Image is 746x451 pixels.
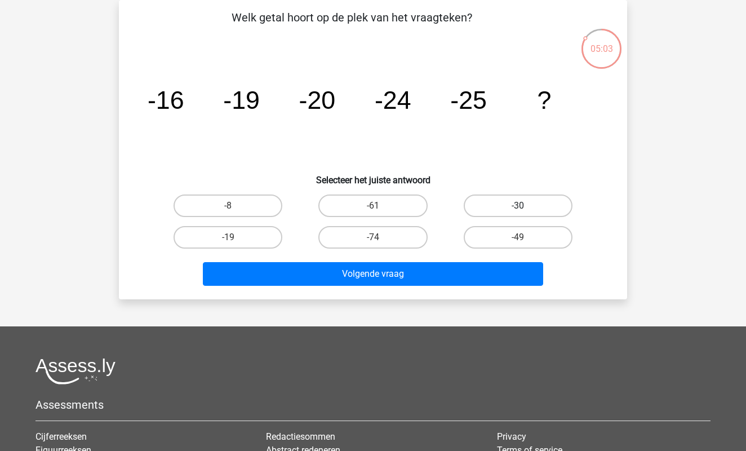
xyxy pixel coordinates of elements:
[497,431,526,442] a: Privacy
[174,194,282,217] label: -8
[318,226,427,249] label: -74
[318,194,427,217] label: -61
[464,226,572,249] label: -49
[137,166,609,185] h6: Selecteer het juiste antwoord
[35,431,87,442] a: Cijferreeksen
[464,194,572,217] label: -30
[35,358,116,384] img: Assessly logo
[375,86,411,114] tspan: -24
[537,86,551,114] tspan: ?
[35,398,711,412] h5: Assessments
[450,86,487,114] tspan: -25
[174,226,282,249] label: -19
[203,262,544,286] button: Volgende vraag
[299,86,336,114] tspan: -20
[148,86,184,114] tspan: -16
[137,9,567,43] p: Welk getal hoort op de plek van het vraagteken?
[223,86,260,114] tspan: -19
[266,431,335,442] a: Redactiesommen
[580,28,623,56] div: 05:03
